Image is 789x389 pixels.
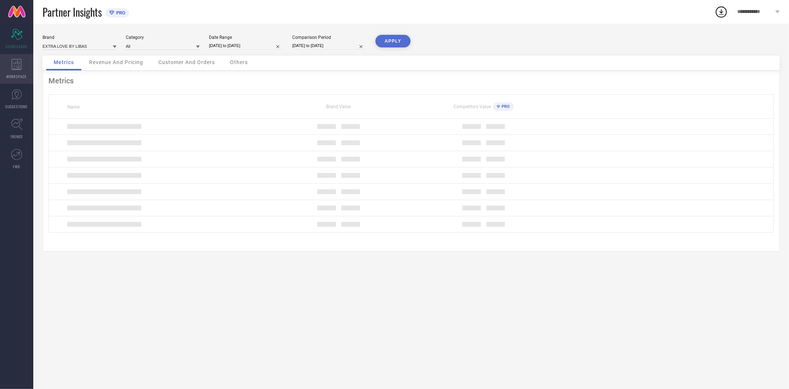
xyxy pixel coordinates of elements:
span: Customer And Orders [158,59,215,65]
input: Select comparison period [292,42,366,50]
span: Name [67,104,80,110]
div: Open download list [715,5,728,19]
span: FWD [13,164,20,169]
span: Partner Insights [43,4,102,20]
span: PRO [500,104,510,109]
span: Others [230,59,248,65]
span: WORKSPACE [7,74,27,79]
span: Brand Value [327,104,351,109]
button: APPLY [375,35,411,47]
span: TRENDS [10,134,23,139]
span: Revenue And Pricing [89,59,143,65]
div: Category [126,35,200,40]
div: Brand [43,35,117,40]
div: Metrics [48,76,774,85]
span: Competitors Value [454,104,491,109]
div: Date Range [209,35,283,40]
div: Comparison Period [292,35,366,40]
input: Select date range [209,42,283,50]
span: SCORECARDS [6,44,28,49]
span: SUGGESTIONS [6,104,28,109]
span: Metrics [54,59,74,65]
span: PRO [114,10,125,16]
